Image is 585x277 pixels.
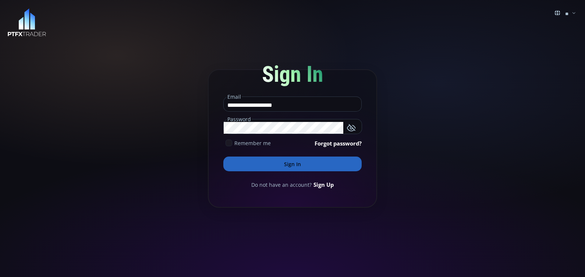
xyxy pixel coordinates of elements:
div: Do not have an account? [223,180,362,189]
a: Sign Up [313,180,334,189]
img: LOGO [7,8,46,37]
button: Sign In [223,157,362,171]
a: Forgot password? [315,139,362,147]
span: Sign In [262,61,323,87]
span: Remember me [234,139,271,147]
